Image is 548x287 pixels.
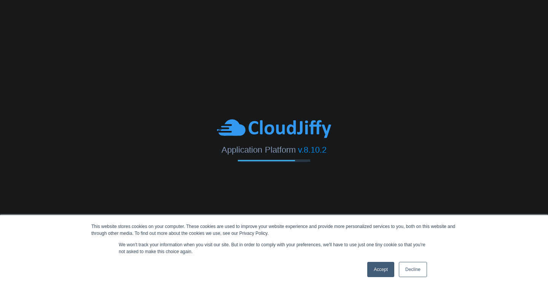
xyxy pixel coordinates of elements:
[217,118,331,139] img: CloudJiffy-Blue.svg
[119,241,429,255] p: We won't track your information when you visit our site. But in order to comply with your prefere...
[221,145,295,155] span: Application Platform
[298,145,327,155] span: v.8.10.2
[91,223,457,237] div: This website stores cookies on your computer. These cookies are used to improve your website expe...
[367,262,394,277] a: Accept
[399,262,427,277] a: Decline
